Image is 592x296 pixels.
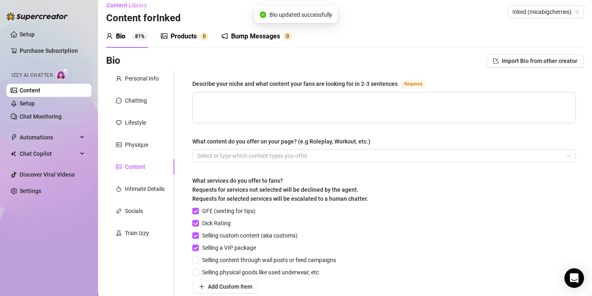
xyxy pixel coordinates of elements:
span: team [574,9,579,14]
span: user [116,76,122,81]
img: AI Chatter [56,68,69,80]
span: idcard [116,142,122,148]
div: What content do you offer on your page? (e.g Roleplay, Workout, etc.) [192,137,370,146]
div: Chatting [125,96,147,105]
a: Setup [20,100,35,107]
span: Selling content through wall posts or feed campaigns [199,256,339,265]
h3: Bio [106,54,120,67]
span: Import Bio from other creator [502,58,577,64]
div: Train Izzy [125,229,149,238]
span: Chat Copilot [20,147,78,160]
label: Describe your niche and what content your fans are looking for in 2-3 sentences [192,79,434,89]
span: GFE (sexting for tips) [199,206,259,215]
span: Automations [20,131,78,144]
sup: 0 [283,32,292,40]
div: Personal Info [125,74,159,83]
span: What services do you offer to fans? Requests for services not selected will be declined by the ag... [192,177,368,202]
div: Physique [125,140,148,149]
div: Socials [125,206,143,215]
span: Selling custom content (aka customs) [199,231,301,240]
span: link [116,208,122,214]
div: Open Intercom Messenger [564,268,584,288]
span: Selling a VIP package [199,243,259,252]
div: Describe your niche and what content your fans are looking for in 2-3 sentences [192,79,398,88]
button: Add Custom Item [192,280,259,293]
h3: Content for Inked [106,12,181,25]
span: plus [199,284,205,289]
span: message [116,98,122,103]
span: picture [116,164,122,170]
sup: 0 [200,32,208,40]
span: Required [401,80,425,89]
div: Bio [116,31,125,41]
span: Izzy AI Chatter [11,72,53,79]
textarea: Describe your niche and what content your fans are looking for in 2-3 sentences [193,92,575,123]
a: Discover Viral Videos [20,171,75,178]
a: Content [20,87,40,94]
a: Chat Monitoring [20,113,62,120]
span: import [493,58,499,64]
span: user [106,33,113,39]
span: thunderbolt [11,134,17,141]
span: check-circle [260,11,266,18]
span: picture [161,33,167,39]
span: fire [116,186,122,192]
div: Intimate Details [125,184,165,193]
span: heart [116,120,122,126]
button: Import Bio from other creator [486,54,584,67]
span: Selling physical goods like used underwear, etc [199,268,322,277]
span: notification [221,33,228,39]
label: What content do you offer on your page? (e.g Roleplay, Workout, etc.) [192,137,376,146]
span: Dick Rating [199,219,234,228]
img: Chat Copilot [11,151,16,157]
span: Inked (micabigcherries) [512,6,579,18]
span: Add Custom Item [208,283,252,290]
a: Setup [20,31,35,38]
a: Settings [20,188,41,194]
div: Products [171,31,197,41]
sup: 81% [132,32,148,40]
div: Content [125,162,145,171]
div: Lifestyle [125,118,146,127]
div: Bump Messages [231,31,280,41]
span: Bio updated successfully [269,10,332,19]
a: Purchase Subscription [20,47,78,54]
input: What content do you offer on your page? (e.g Roleplay, Workout, etc.) [197,151,199,161]
span: experiment [116,230,122,236]
img: logo-BBDzfeDw.svg [7,12,68,20]
span: Content Library [107,2,147,9]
